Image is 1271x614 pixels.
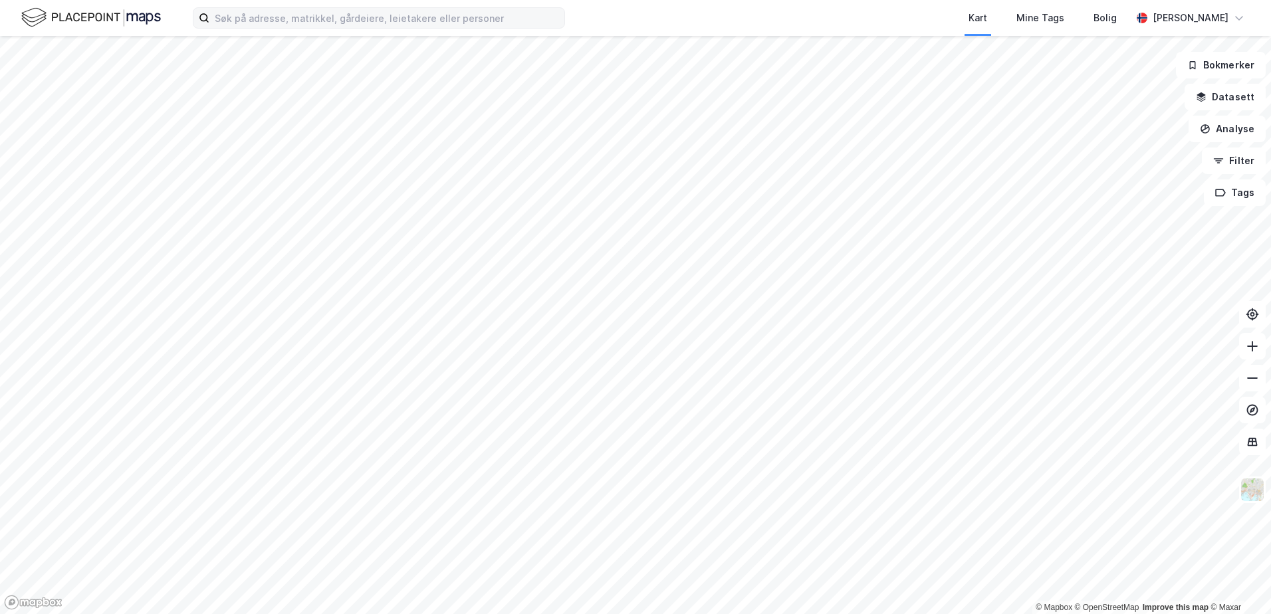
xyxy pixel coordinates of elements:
div: Kart [969,10,987,26]
div: Kontrollprogram for chat [1205,550,1271,614]
a: OpenStreetMap [1075,603,1139,612]
iframe: Chat Widget [1205,550,1271,614]
button: Analyse [1189,116,1266,142]
button: Datasett [1185,84,1266,110]
input: Søk på adresse, matrikkel, gårdeiere, leietakere eller personer [209,8,564,28]
button: Filter [1202,148,1266,174]
img: logo.f888ab2527a4732fd821a326f86c7f29.svg [21,6,161,29]
button: Bokmerker [1176,52,1266,78]
a: Improve this map [1143,603,1209,612]
button: Tags [1204,179,1266,206]
img: Z [1240,477,1265,502]
a: Mapbox homepage [4,595,62,610]
a: Mapbox [1036,603,1072,612]
div: Bolig [1094,10,1117,26]
div: [PERSON_NAME] [1153,10,1228,26]
div: Mine Tags [1016,10,1064,26]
